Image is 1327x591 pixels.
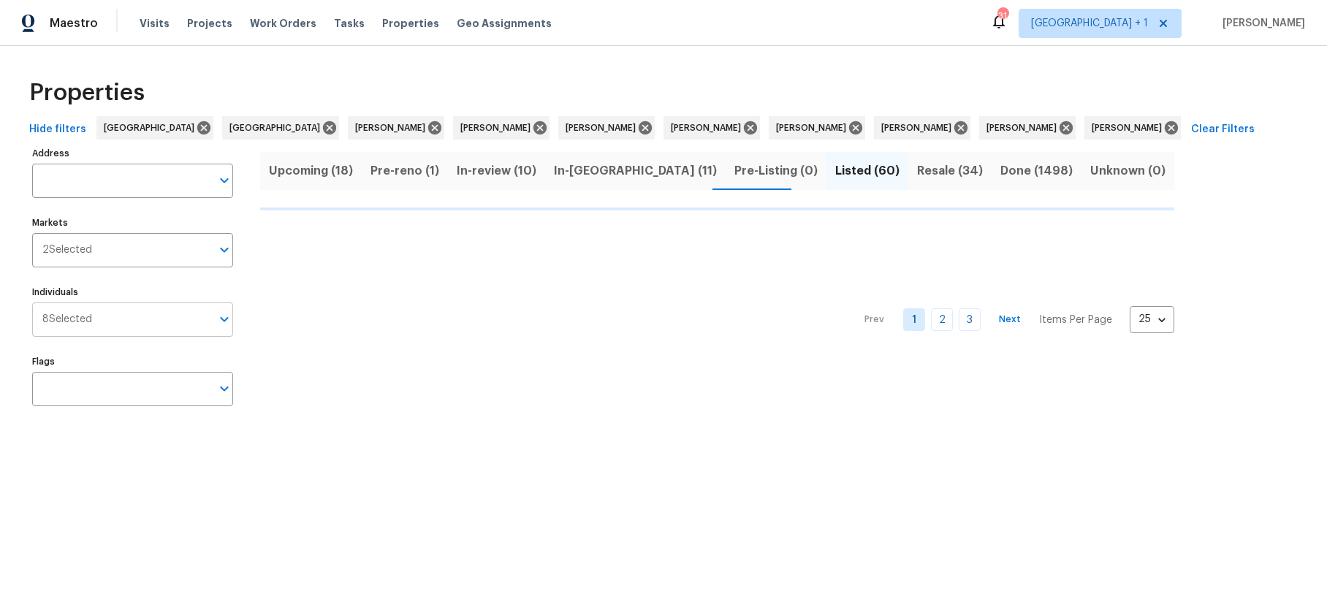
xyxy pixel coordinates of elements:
span: Pre-Listing (0) [734,161,818,181]
label: Individuals [32,288,233,297]
span: [PERSON_NAME] [671,121,747,135]
button: Next [986,309,1033,330]
div: [PERSON_NAME] [348,116,444,140]
div: 25 [1130,300,1174,338]
button: Open [214,309,235,329]
button: Hide filters [23,116,92,143]
span: Properties [382,16,439,31]
a: Goto page 1 [903,308,925,331]
span: Resale (34) [917,161,983,181]
div: [PERSON_NAME] [1084,116,1181,140]
span: 8 Selected [42,313,92,326]
div: 31 [997,9,1008,23]
div: [PERSON_NAME] [558,116,655,140]
div: [PERSON_NAME] [663,116,760,140]
span: [PERSON_NAME] [1092,121,1168,135]
span: Properties [29,85,145,100]
span: Geo Assignments [457,16,552,31]
span: Visits [140,16,170,31]
a: Goto page 3 [959,308,981,331]
span: Maestro [50,16,98,31]
label: Flags [32,357,233,366]
span: Hide filters [29,121,86,139]
span: Done (1498) [1000,161,1073,181]
span: Tasks [334,18,365,28]
span: [PERSON_NAME] [986,121,1062,135]
button: Clear Filters [1185,116,1261,143]
span: [GEOGRAPHIC_DATA] + 1 [1031,16,1148,31]
span: [PERSON_NAME] [355,121,431,135]
span: Upcoming (18) [269,161,353,181]
button: Open [214,378,235,399]
div: [GEOGRAPHIC_DATA] [222,116,339,140]
span: [PERSON_NAME] [566,121,642,135]
div: [GEOGRAPHIC_DATA] [96,116,213,140]
label: Address [32,149,233,158]
span: [PERSON_NAME] [1217,16,1305,31]
span: [GEOGRAPHIC_DATA] [229,121,326,135]
span: Pre-reno (1) [370,161,439,181]
span: In-review (10) [457,161,536,181]
span: [PERSON_NAME] [776,121,852,135]
a: Goto page 2 [931,308,953,331]
button: Open [214,240,235,260]
div: [PERSON_NAME] [453,116,550,140]
span: In-[GEOGRAPHIC_DATA] (11) [554,161,717,181]
nav: Pagination Navigation [851,219,1174,421]
span: 2 Selected [42,244,92,256]
div: [PERSON_NAME] [769,116,865,140]
span: Work Orders [250,16,316,31]
span: Listed (60) [835,161,900,181]
span: Unknown (0) [1090,161,1166,181]
span: [GEOGRAPHIC_DATA] [104,121,200,135]
label: Markets [32,218,233,227]
span: Projects [187,16,232,31]
span: Clear Filters [1191,121,1255,139]
span: [PERSON_NAME] [460,121,536,135]
div: [PERSON_NAME] [979,116,1076,140]
span: [PERSON_NAME] [881,121,957,135]
p: Items Per Page [1039,313,1112,327]
div: [PERSON_NAME] [874,116,970,140]
button: Open [214,170,235,191]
